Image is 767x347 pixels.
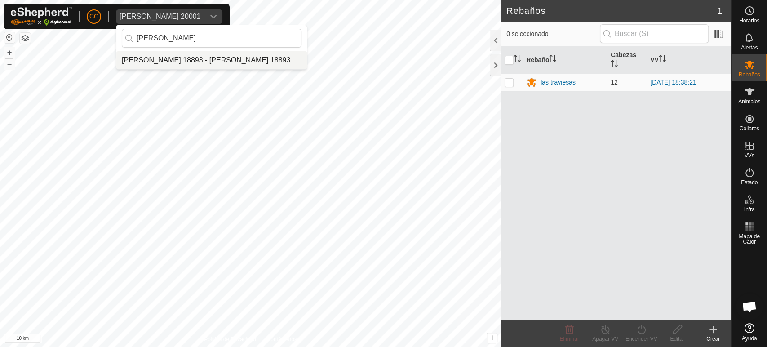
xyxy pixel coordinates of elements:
h2: Rebaños [506,5,717,16]
div: Crear [695,335,731,343]
th: Rebaño [523,47,607,74]
p-sorticon: Activar para ordenar [549,56,556,63]
span: 12 [611,79,618,86]
span: 1 [717,4,722,18]
a: [DATE] 18:38:21 [650,79,696,86]
span: Eliminar [559,336,579,342]
span: Juan Manuel Lobo Martin 20001 [116,9,204,24]
li: Sergio Parrondo Parrondo 18893 [116,51,307,69]
button: Capas del Mapa [20,33,31,44]
span: Animales [738,99,760,104]
ul: Option List [116,51,307,69]
span: Ayuda [742,336,757,341]
span: Rebaños [738,72,760,77]
button: i [487,333,497,343]
img: Logo Gallagher [11,7,72,26]
p-sorticon: Activar para ordenar [514,56,521,63]
p-sorticon: Activar para ordenar [659,56,666,63]
span: Mapa de Calor [734,234,765,245]
div: [PERSON_NAME] 18893 - [PERSON_NAME] 18893 [122,55,290,66]
a: Chat abierto [736,293,763,320]
div: Editar [659,335,695,343]
div: Apagar VV [587,335,623,343]
span: CC [89,12,98,21]
div: Encender VV [623,335,659,343]
div: dropdown trigger [204,9,222,24]
a: Ayuda [732,320,767,345]
span: Infra [744,207,754,212]
input: Buscar por región, país, empresa o propiedad [122,29,301,48]
input: Buscar (S) [600,24,709,43]
span: 0 seleccionado [506,29,600,39]
span: Alertas [741,45,758,50]
span: i [491,334,493,342]
span: Collares [739,126,759,131]
span: Estado [741,180,758,185]
button: + [4,47,15,58]
a: Política de Privacidad [204,335,256,343]
span: Horarios [739,18,759,23]
a: Contáctenos [266,335,297,343]
div: las traviesas [541,78,576,87]
div: [PERSON_NAME] 20001 [120,13,201,20]
button: Restablecer Mapa [4,32,15,43]
th: VV [647,47,731,74]
p-sorticon: Activar para ordenar [611,61,618,68]
button: – [4,59,15,70]
span: VVs [744,153,754,158]
th: Cabezas [607,47,647,74]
